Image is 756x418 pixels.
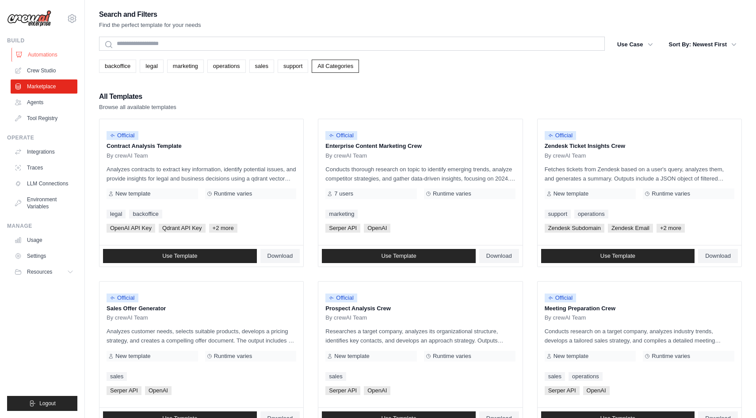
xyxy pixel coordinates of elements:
span: Download [267,252,293,260]
p: Contract Analysis Template [107,142,296,151]
a: sales [545,372,565,381]
span: Official [107,131,138,140]
span: New template [115,353,150,360]
span: OpenAI [364,386,390,395]
p: Sales Offer Generator [107,304,296,313]
span: Runtime varies [652,353,690,360]
span: Use Template [600,252,635,260]
div: Operate [7,134,77,141]
a: Usage [11,233,77,247]
span: Runtime varies [433,353,471,360]
p: Researches a target company, analyzes its organizational structure, identifies key contacts, and ... [325,327,515,345]
span: By crewAI Team [545,314,586,321]
a: sales [249,60,274,73]
span: Download [486,252,512,260]
a: marketing [167,60,204,73]
span: New template [554,190,588,197]
a: Use Template [103,249,257,263]
h2: All Templates [99,90,176,103]
a: Tool Registry [11,111,77,125]
span: OpenAI API Key [107,224,155,233]
button: Use Case [612,37,658,53]
a: legal [107,210,126,218]
a: operations [574,210,608,218]
a: backoffice [99,60,136,73]
span: +2 more [657,224,685,233]
img: Logo [7,10,51,27]
span: Runtime varies [433,190,471,197]
span: Logout [39,400,56,407]
a: Automations [11,48,78,62]
span: Runtime varies [652,190,690,197]
a: marketing [325,210,358,218]
a: Integrations [11,145,77,159]
a: Crew Studio [11,64,77,78]
a: support [545,210,571,218]
a: Marketplace [11,79,77,94]
span: Official [325,294,357,302]
p: Enterprise Content Marketing Crew [325,142,515,151]
span: New template [554,353,588,360]
a: LLM Connections [11,177,77,191]
span: By crewAI Team [545,152,586,159]
p: Analyzes customer needs, selects suitable products, develops a pricing strategy, and creates a co... [107,327,296,345]
p: Find the perfect template for your needs [99,21,201,30]
a: Agents [11,95,77,109]
p: Prospect Analysis Crew [325,304,515,313]
p: Zendesk Ticket Insights Crew [545,142,734,151]
span: Download [705,252,731,260]
p: Meeting Preparation Crew [545,304,734,313]
a: Download [479,249,519,263]
a: All Categories [312,60,359,73]
a: support [278,60,308,73]
span: Official [545,131,577,140]
span: Serper API [107,386,141,395]
span: New template [334,353,369,360]
button: Logout [7,396,77,411]
span: Runtime varies [214,353,252,360]
span: +2 more [209,224,237,233]
a: backoffice [129,210,162,218]
span: Use Template [162,252,197,260]
span: Use Template [381,252,416,260]
a: legal [140,60,163,73]
span: By crewAI Team [325,152,367,159]
p: Browse all available templates [99,103,176,112]
button: Sort By: Newest First [664,37,742,53]
div: Build [7,37,77,44]
span: Serper API [545,386,580,395]
a: Use Template [322,249,476,263]
p: Analyzes contracts to extract key information, identify potential issues, and provide insights fo... [107,165,296,183]
a: operations [569,372,603,381]
span: Runtime varies [214,190,252,197]
span: 7 users [334,190,353,197]
a: sales [107,372,127,381]
span: Official [545,294,577,302]
p: Fetches tickets from Zendesk based on a user's query, analyzes them, and generates a summary. Out... [545,165,734,183]
a: Environment Variables [11,192,77,214]
span: OpenAI [145,386,172,395]
p: Conducts research on a target company, analyzes industry trends, develops a tailored sales strate... [545,327,734,345]
span: By crewAI Team [325,314,367,321]
span: Official [325,131,357,140]
span: OpenAI [364,224,390,233]
p: Conducts thorough research on topic to identify emerging trends, analyze competitor strategies, a... [325,165,515,183]
span: Official [107,294,138,302]
span: New template [115,190,150,197]
span: Zendesk Email [608,224,653,233]
a: Settings [11,249,77,263]
span: OpenAI [583,386,610,395]
h2: Search and Filters [99,8,201,21]
button: Resources [11,265,77,279]
a: sales [325,372,346,381]
a: operations [207,60,246,73]
div: Manage [7,222,77,230]
span: Serper API [325,224,360,233]
a: Use Template [541,249,695,263]
a: Download [260,249,300,263]
span: By crewAI Team [107,152,148,159]
a: Traces [11,161,77,175]
span: By crewAI Team [107,314,148,321]
span: Qdrant API Key [159,224,206,233]
span: Resources [27,268,52,275]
